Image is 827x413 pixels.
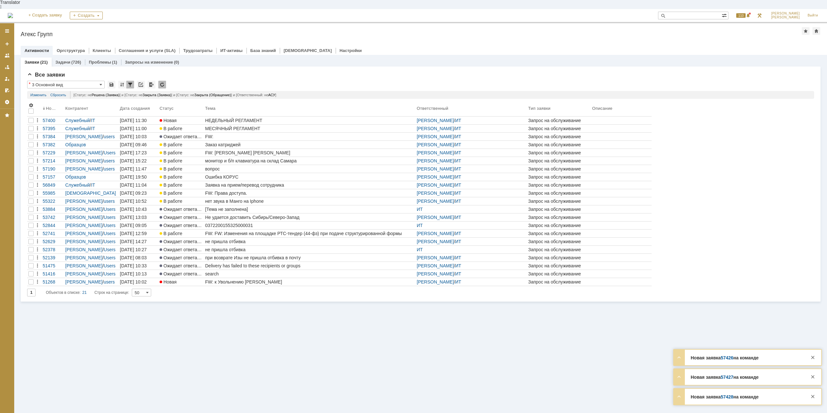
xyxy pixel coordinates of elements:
[120,118,147,123] div: [DATE] 11:30
[43,191,63,196] div: 55985
[41,189,64,197] a: 55985
[120,239,147,244] div: [DATE] 14:27
[158,173,204,181] a: В работе
[119,149,158,157] a: [DATE] 17:23
[160,199,182,204] span: В работе
[528,231,590,236] div: Запрос на обслуживание
[65,106,89,111] div: Контрагент
[2,85,12,96] a: Мои согласования
[455,126,461,131] a: ИТ
[64,101,119,117] th: Контрагент
[205,247,414,252] div: не пришла отбивка
[527,149,591,157] a: Запрос на обслуживание
[120,158,147,163] div: [DATE] 15:22
[417,182,454,188] a: [PERSON_NAME]
[120,150,147,155] div: [DATE] 17:23
[158,81,166,88] div: Обновлять список
[205,166,414,171] div: вопрос
[104,150,116,155] a: Users
[417,106,449,111] div: Ответственный
[41,222,64,229] a: 52844
[417,207,423,212] a: ИТ
[41,173,64,181] a: 57157
[2,62,12,72] a: Заявки в моей ответственности
[158,141,204,149] a: В работе
[91,126,95,131] a: IT
[91,118,95,123] a: IT
[65,174,102,185] a: Образцов [PERSON_NAME]
[204,157,415,165] a: монитор и б/п клавиатура на склад Самара
[804,9,822,22] a: Выйти
[417,231,454,236] a: [PERSON_NAME]
[417,150,454,155] a: [PERSON_NAME]
[220,48,243,53] a: ИТ-активы
[204,149,415,157] a: FW: [PERSON_NAME] [PERSON_NAME]
[205,106,216,111] div: Тема
[119,101,158,117] th: Дата создания
[104,231,116,236] a: Users
[417,255,454,260] a: [PERSON_NAME]
[104,199,115,204] a: users
[120,255,147,260] div: [DATE] 08:03
[41,262,64,270] a: 51475
[104,223,116,228] a: Users
[125,60,173,65] a: Запросы на изменение
[771,12,800,15] span: [PERSON_NAME]
[205,174,414,180] div: Ошибка КОРУС
[204,181,415,189] a: Заявка на прием/перевод сотрудника
[205,231,414,236] div: FW: FW: Изменения на площадке РТС-тендер (44-фз) при подаче структурированной формы заявки
[250,48,276,53] a: База знаний
[528,191,590,196] div: Запрос на обслуживание
[455,142,461,147] a: ИТ
[204,173,415,181] a: Ошибка КОРУС
[65,239,102,244] a: [PERSON_NAME]
[120,182,147,188] div: [DATE] 11:04
[528,150,590,155] div: Запрос на обслуживание
[43,255,63,260] div: 52139
[158,101,204,117] th: Статус
[41,101,64,117] th: Номер
[528,247,590,252] div: Запрос на обслуживание
[2,97,12,107] a: Настройки
[119,246,158,253] a: [DATE] 10:27
[43,174,63,180] div: 57157
[41,246,64,253] a: 52378
[57,48,85,53] a: Оргструктура
[93,48,111,53] a: Клиенты
[119,117,158,124] a: [DATE] 11:30
[204,222,415,229] a: 0372200155325000031
[119,133,158,140] a: [DATE] 10:03
[104,255,116,260] a: Users
[158,238,204,245] a: Ожидает ответа контрагента
[158,157,204,165] a: В работе
[120,166,147,171] div: [DATE] 11:47
[415,101,527,117] th: Ответственный
[204,246,415,253] a: не пришла отбивка
[160,134,224,139] span: Ожидает ответа контрагента
[65,199,102,204] a: [PERSON_NAME]
[455,231,461,236] a: ИТ
[158,133,204,140] a: Ожидает ответа контрагента
[205,158,414,163] div: монитор и б/п клавиатура на склад Самара
[771,15,800,19] span: [PERSON_NAME]
[70,12,103,19] div: Создать
[2,50,12,61] a: Заявки на командах
[120,191,147,196] div: [DATE] 09:23
[205,118,414,123] div: НЕДЕЛЬНЫЙ РЕГЛАМЕНТ
[528,207,590,212] div: Запрос на обслуживание
[158,125,204,132] a: В работе
[30,91,47,99] a: Изменить
[205,215,414,220] div: Не удается доставить Сибирь/Северо-Запад
[204,197,415,205] a: нет звука в Манго на Iphone
[65,255,102,260] a: [PERSON_NAME]
[417,142,454,147] a: [PERSON_NAME]
[417,158,454,163] a: [PERSON_NAME]
[158,246,204,253] a: Ожидает ответа контрагента
[205,142,414,147] div: Заказ катриджей
[455,174,461,180] a: ИТ
[204,230,415,237] a: FW: FW: Изменения на площадке РТС-тендер (44-фз) при подаче структурированной формы заявки
[160,215,224,220] span: Ожидает ответа контрагента
[204,189,415,197] a: FW: Права доступа.
[160,182,182,188] span: В работе
[160,191,182,196] span: В работе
